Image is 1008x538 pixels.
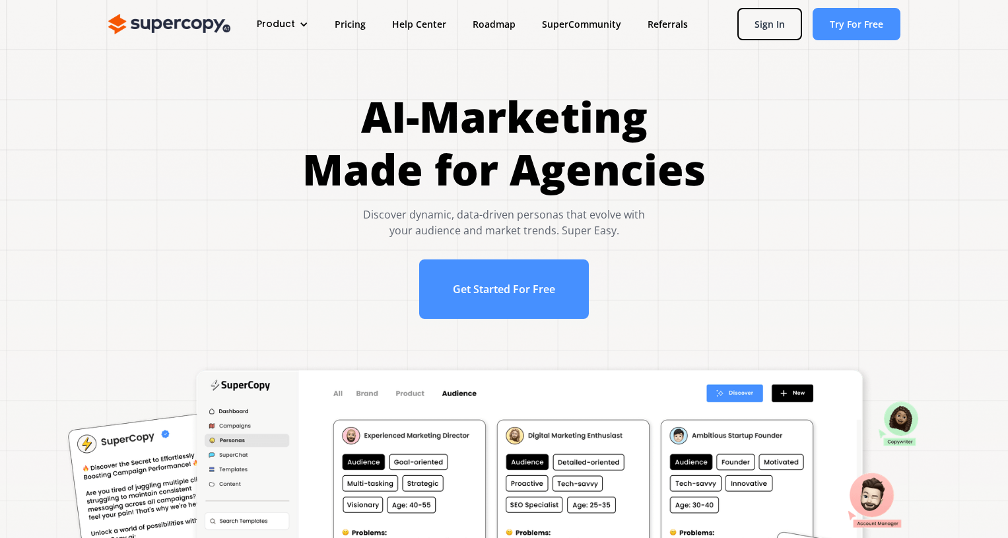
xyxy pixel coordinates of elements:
a: Help Center [379,12,459,36]
a: Get Started For Free [419,259,589,319]
div: Discover dynamic, data-driven personas that evolve with your audience and market trends. Super Easy. [302,207,706,238]
a: SuperCommunity [529,12,634,36]
a: Referrals [634,12,701,36]
h1: AI-Marketing Made for Agencies [302,90,706,196]
a: Try For Free [813,8,900,40]
div: Product [257,17,295,31]
div: Product [244,12,321,36]
a: Pricing [321,12,379,36]
a: Sign In [737,8,802,40]
a: Roadmap [459,12,529,36]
